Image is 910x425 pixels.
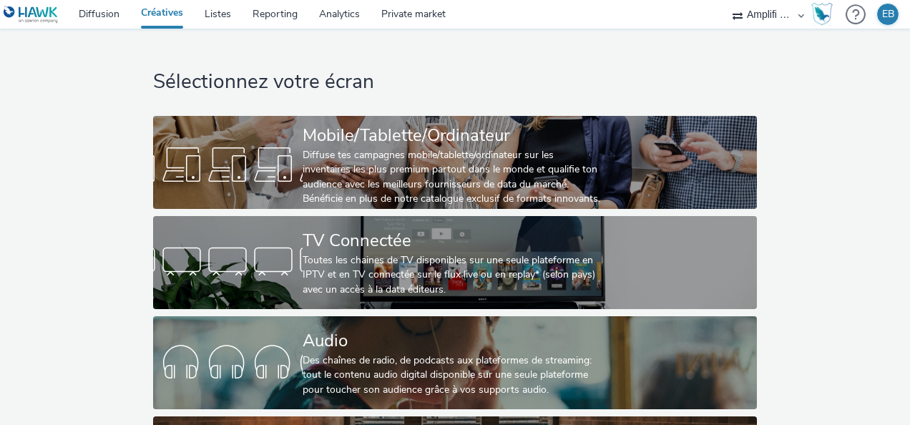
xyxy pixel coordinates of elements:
[303,253,602,297] div: Toutes les chaines de TV disponibles sur une seule plateforme en IPTV et en TV connectée sur le f...
[303,328,602,353] div: Audio
[882,4,894,25] div: EB
[303,123,602,148] div: Mobile/Tablette/Ordinateur
[303,148,602,207] div: Diffuse tes campagnes mobile/tablette/ordinateur sur les inventaires les plus premium partout dan...
[153,116,756,209] a: Mobile/Tablette/OrdinateurDiffuse tes campagnes mobile/tablette/ordinateur sur les inventaires le...
[4,6,59,24] img: undefined Logo
[153,69,756,96] h1: Sélectionnez votre écran
[303,353,602,397] div: Des chaînes de radio, de podcasts aux plateformes de streaming: tout le contenu audio digital dis...
[811,3,838,26] a: Hawk Academy
[303,228,602,253] div: TV Connectée
[811,3,833,26] img: Hawk Academy
[153,316,756,409] a: AudioDes chaînes de radio, de podcasts aux plateformes de streaming: tout le contenu audio digita...
[153,216,756,309] a: TV ConnectéeToutes les chaines de TV disponibles sur une seule plateforme en IPTV et en TV connec...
